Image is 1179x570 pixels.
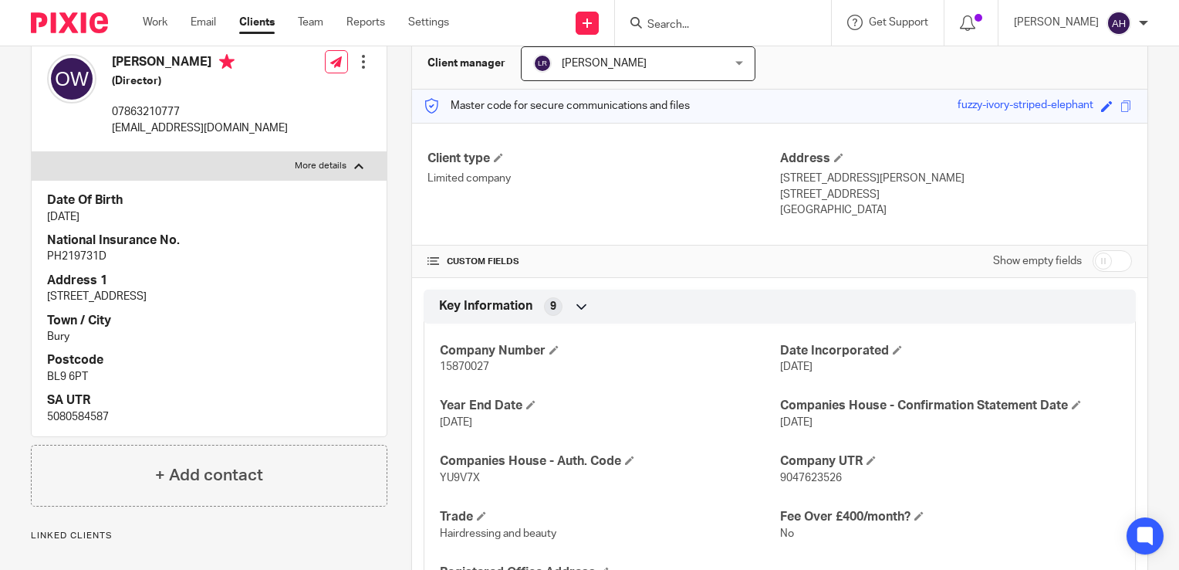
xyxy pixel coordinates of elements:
p: 5080584587 [47,409,371,425]
h4: Fee Over £400/month? [780,509,1120,525]
h4: Postcode [47,352,371,368]
h4: Trade [440,509,779,525]
i: Primary [219,54,235,70]
h5: (Director) [112,73,288,89]
p: 07863210777 [112,104,288,120]
input: Search [646,19,785,32]
p: Limited company [427,171,779,186]
a: Settings [408,15,449,30]
p: Master code for secure communications and files [424,98,690,114]
p: [EMAIL_ADDRESS][DOMAIN_NAME] [112,120,288,136]
p: More details [295,160,346,172]
p: [STREET_ADDRESS][PERSON_NAME] [780,171,1132,186]
label: Show empty fields [993,253,1082,269]
span: Get Support [869,17,928,28]
p: Linked clients [31,530,387,542]
h4: Address [780,151,1132,167]
h4: Company Number [440,343,779,359]
h4: Company UTR [780,453,1120,470]
p: PH219731D [47,249,371,264]
h4: National Insurance No. [47,232,371,249]
p: [PERSON_NAME] [1014,15,1099,30]
h4: Date Incorporated [780,343,1120,359]
img: Pixie [31,12,108,33]
p: [STREET_ADDRESS] [47,289,371,304]
p: [STREET_ADDRESS] [780,187,1132,202]
span: 9 [550,299,556,314]
p: Bury [47,329,371,344]
span: [DATE] [440,417,472,428]
a: Email [191,15,216,30]
h3: Client manager [427,56,505,71]
h4: CUSTOM FIELDS [427,256,779,268]
img: svg%3E [1106,11,1131,36]
span: Key Information [439,298,532,314]
h4: Town / City [47,313,371,329]
a: Work [143,15,167,30]
span: YU9V7X [440,473,480,483]
span: Hairdressing and beauty [440,528,556,539]
h4: [PERSON_NAME] [112,54,288,73]
div: fuzzy-ivory-striped-elephant [958,97,1093,115]
span: [PERSON_NAME] [562,58,647,69]
h4: Year End Date [440,398,779,414]
h4: Companies House - Confirmation Statement Date [780,398,1120,414]
h4: Address 1 [47,273,371,289]
h4: SA UTR [47,392,371,409]
p: [DATE] [47,209,371,225]
img: svg%3E [47,54,96,103]
span: 9047623526 [780,473,842,483]
a: Reports [346,15,385,30]
h4: Date Of Birth [47,192,371,209]
span: [DATE] [780,361,812,372]
h4: Client type [427,151,779,167]
a: Clients [239,15,275,30]
p: [GEOGRAPHIC_DATA] [780,202,1132,218]
span: [DATE] [780,417,812,428]
p: BL9 6PT [47,369,371,385]
img: svg%3E [533,54,552,73]
h4: + Add contact [155,463,263,487]
a: Team [298,15,323,30]
span: 15870027 [440,361,489,372]
h4: Companies House - Auth. Code [440,453,779,470]
span: No [780,528,794,539]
